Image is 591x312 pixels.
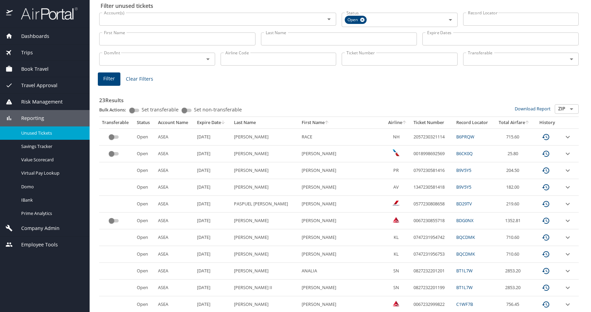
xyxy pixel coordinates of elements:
td: [PERSON_NAME] [299,146,384,162]
button: Filter [98,72,120,86]
img: American Airlines [393,149,399,156]
button: expand row [564,267,572,275]
td: [DATE] [194,246,232,263]
td: [PERSON_NAME] [231,246,299,263]
td: [PERSON_NAME] [299,229,384,246]
span: Value Scorecard [21,157,81,163]
img: Delta Airlines [393,300,399,307]
button: expand row [564,284,572,292]
td: [DATE] [194,213,232,229]
button: Open [567,104,576,114]
td: ASEA [155,128,194,145]
td: ASEA [155,229,194,246]
span: Savings Tracker [21,143,81,150]
td: [PERSON_NAME] [231,179,299,196]
td: [PERSON_NAME] [231,213,299,229]
td: ASEA [155,179,194,196]
td: [DATE] [194,229,232,246]
td: 1347230581418 [411,179,454,196]
td: 0067230855718 [411,213,454,229]
span: Open [345,16,362,24]
td: [DATE] [194,196,232,213]
span: Clear Filters [126,75,153,83]
td: [PERSON_NAME] [299,162,384,179]
td: Open [134,146,155,162]
a: BT1L7W [456,268,473,274]
a: Download Report [515,106,551,112]
span: Prime Analytics [21,210,81,217]
td: [DATE] [194,128,232,145]
button: Open [324,14,334,24]
td: 0747231956753 [411,246,454,263]
a: B6PRQW [456,134,474,140]
td: [PERSON_NAME] [231,128,299,145]
th: Account Name [155,117,194,128]
td: Open [134,128,155,145]
td: 2853.20 [494,280,534,296]
a: BDG0NX [456,217,473,223]
td: Open [134,229,155,246]
button: expand row [564,217,572,225]
span: IBank [21,197,81,203]
span: Set non-transferable [194,107,242,112]
th: First Name [299,117,384,128]
span: Set transferable [142,107,179,112]
a: B6CK0Q [456,150,473,157]
td: ASEA [155,213,194,229]
td: [PERSON_NAME] [231,229,299,246]
td: 0827232201201 [411,263,454,280]
button: expand row [564,166,572,175]
td: ASEA [155,146,194,162]
td: [PERSON_NAME] [299,196,384,213]
span: Risk Management [13,98,63,106]
button: expand row [564,200,572,208]
td: [PERSON_NAME] II [231,280,299,296]
a: B9V5Y5 [456,167,471,173]
td: 710.60 [494,246,534,263]
td: 0827232201199 [411,280,454,296]
div: Transferable [102,120,131,126]
td: Open [134,196,155,213]
td: [DATE] [194,280,232,296]
th: Expire Date [194,117,232,128]
span: Filter [103,74,115,83]
td: ASEA [155,162,194,179]
td: [PERSON_NAME] [231,263,299,280]
span: Company Admin [13,225,60,232]
p: Bulk Actions: [99,107,132,113]
span: Dashboards [13,32,49,40]
td: [PERSON_NAME] [231,146,299,162]
th: Last Name [231,117,299,128]
td: 0018998692569 [411,146,454,162]
td: Open [134,263,155,280]
h2: Filter unused tickets [101,0,580,11]
button: expand row [564,233,572,242]
span: KL [394,234,399,240]
span: Virtual Pay Lookup [21,170,81,176]
td: Open [134,213,155,229]
td: 25.80 [494,146,534,162]
td: 710.60 [494,229,534,246]
img: Delta Airlines [393,216,399,223]
span: Unused Tickets [21,130,81,136]
td: ASEA [155,196,194,213]
button: sort [325,121,329,125]
td: [DATE] [194,162,232,179]
a: B9V5Y5 [456,184,471,190]
td: Open [134,162,155,179]
span: Reporting [13,114,44,122]
span: NH [393,134,399,140]
td: [DATE] [194,179,232,196]
td: 182.00 [494,179,534,196]
button: expand row [564,150,572,158]
a: BQCDMK [456,234,475,240]
span: Employee Tools [13,241,58,248]
td: 0747231954742 [411,229,454,246]
th: Ticket Number [411,117,454,128]
td: RACE [299,128,384,145]
img: icon-airportal.png [6,7,13,20]
td: PASPUEL [PERSON_NAME] [231,196,299,213]
span: SN [393,268,399,274]
button: Open [203,54,213,64]
td: [PERSON_NAME] [299,179,384,196]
